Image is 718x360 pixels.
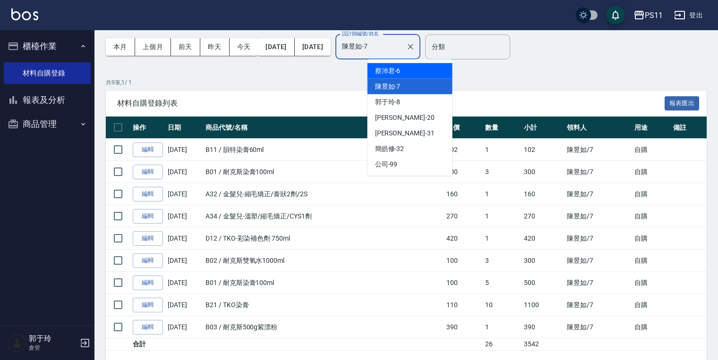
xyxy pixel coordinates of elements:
[632,316,671,338] td: 自購
[444,139,483,161] td: 102
[165,183,203,205] td: [DATE]
[564,227,632,250] td: 陳昱如 /7
[632,139,671,161] td: 自購
[203,316,444,338] td: B03 / 耐克斯500g紫漂粉
[230,38,258,56] button: 今天
[632,183,671,205] td: 自購
[165,139,203,161] td: [DATE]
[444,250,483,272] td: 100
[165,117,203,139] th: 日期
[375,159,398,169] span: 公司 -99
[4,62,91,84] a: 材料自購登錄
[483,250,521,272] td: 3
[632,227,671,250] td: 自購
[29,334,77,343] h5: 郭于玲
[165,250,203,272] td: [DATE]
[133,276,163,290] a: 編輯
[483,139,521,161] td: 1
[444,161,483,183] td: 100
[203,250,444,272] td: B02 / 耐克斯雙氧水1000ml
[521,294,564,316] td: 1100
[444,316,483,338] td: 390
[4,88,91,112] button: 報表及分析
[203,161,444,183] td: B01 / 耐克斯染膏100ml
[665,98,700,107] a: 報表匯出
[632,294,671,316] td: 自購
[564,205,632,227] td: 陳昱如 /7
[165,227,203,250] td: [DATE]
[645,9,663,21] div: PS11
[4,34,91,59] button: 櫃檯作業
[630,6,667,25] button: PS11
[483,338,521,351] td: 26
[203,272,444,294] td: B01 / 耐克斯染膏100ml
[375,97,401,107] span: 郭于玲 -8
[521,161,564,183] td: 300
[444,272,483,294] td: 100
[165,316,203,338] td: [DATE]
[404,40,417,53] button: Clear
[444,117,483,139] th: 單價
[203,294,444,316] td: B21 / TKO染膏
[483,205,521,227] td: 1
[375,128,435,138] span: [PERSON_NAME] -31
[564,272,632,294] td: 陳昱如 /7
[165,205,203,227] td: [DATE]
[671,117,709,139] th: 備註
[133,253,163,268] a: 編輯
[521,183,564,205] td: 160
[564,161,632,183] td: 陳昱如 /7
[106,38,135,56] button: 本月
[521,250,564,272] td: 300
[375,144,404,154] span: 簡皓修 -32
[483,316,521,338] td: 1
[521,272,564,294] td: 500
[106,78,707,87] p: 共 9 筆, 1 / 1
[135,38,171,56] button: 上個月
[133,209,163,224] a: 編輯
[665,96,700,111] button: 報表匯出
[203,183,444,205] td: A32 / 金髮兒-縮毛矯正/膏狀2劑/2S
[165,294,203,316] td: [DATE]
[521,139,564,161] td: 102
[117,99,665,108] span: 材料自購登錄列表
[521,205,564,227] td: 270
[133,142,163,157] a: 編輯
[258,38,294,56] button: [DATE]
[483,294,521,316] td: 10
[133,298,163,312] a: 編輯
[670,7,707,24] button: 登出
[444,294,483,316] td: 110
[203,227,444,250] td: D12 / TKO-彩染補色劑 750ml
[483,117,521,139] th: 數量
[200,38,230,56] button: 昨天
[564,117,632,139] th: 領料人
[171,38,200,56] button: 前天
[483,272,521,294] td: 5
[521,338,564,351] td: 3542
[203,139,444,161] td: B11 / 韻特染膏60ml
[375,66,401,76] span: 蔡沛君 -6
[632,272,671,294] td: 自購
[632,250,671,272] td: 自購
[483,161,521,183] td: 3
[295,38,331,56] button: [DATE]
[133,231,163,246] a: 編輯
[375,113,435,123] span: [PERSON_NAME] -20
[632,205,671,227] td: 自購
[4,112,91,136] button: 商品管理
[29,343,77,352] p: 倉管
[564,183,632,205] td: 陳昱如 /7
[444,205,483,227] td: 270
[632,161,671,183] td: 自購
[133,165,163,179] a: 編輯
[130,338,165,351] td: 合計
[564,250,632,272] td: 陳昱如 /7
[483,183,521,205] td: 1
[564,139,632,161] td: 陳昱如 /7
[444,227,483,250] td: 420
[564,316,632,338] td: 陳昱如 /7
[11,8,38,20] img: Logo
[444,183,483,205] td: 160
[632,117,671,139] th: 用途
